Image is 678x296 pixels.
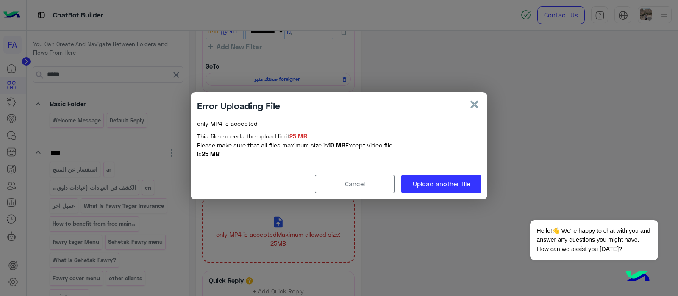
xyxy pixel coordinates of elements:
img: hulul-logo.png [623,262,653,292]
p: only MP4 is accepted [197,119,396,128]
span: 10 MB [328,141,345,149]
button: Cancel [315,175,395,193]
p: This file exceeds the upload limit Please make sure that all files maximum size is Except video f... [197,132,396,159]
strong: 25 MB [289,133,307,140]
span: 25 MB [202,150,220,158]
span: Hello!👋 We're happy to chat with you and answer any questions you might have. How can we assist y... [530,220,658,260]
button: Upload another file [401,175,481,193]
h5: Error Uploading File [197,99,280,113]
